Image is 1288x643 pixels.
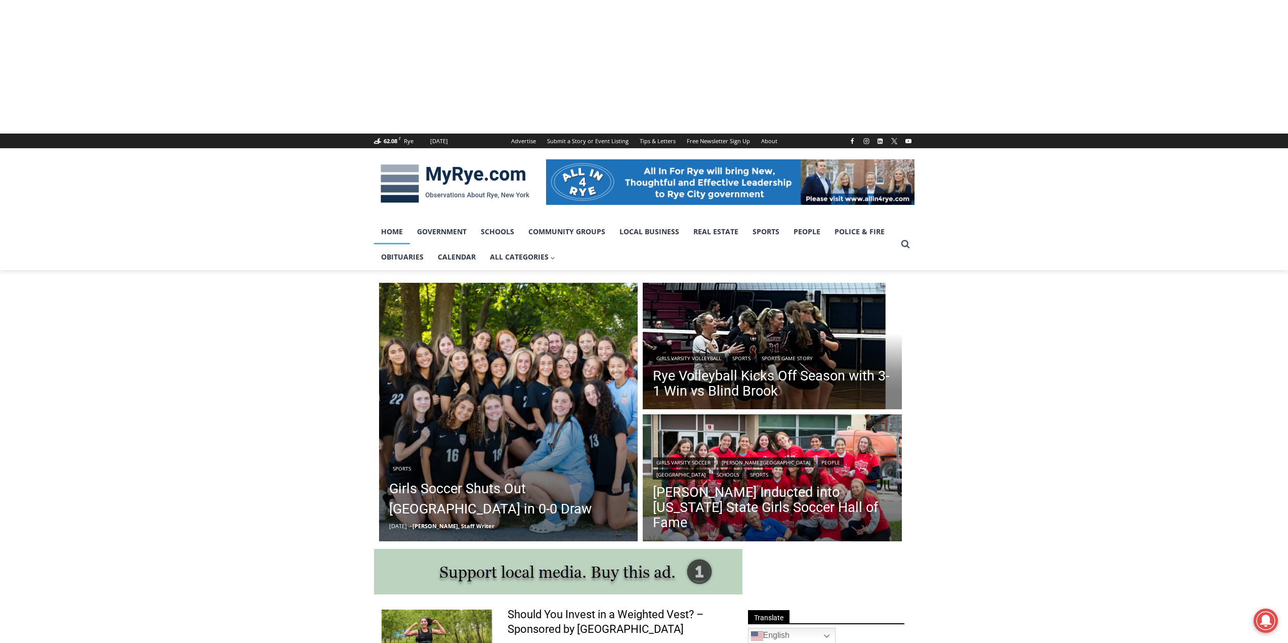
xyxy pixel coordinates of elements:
[634,134,681,148] a: Tips & Letters
[653,457,714,467] a: Girls Varsity Soccer
[506,134,542,148] a: Advertise
[483,244,563,270] a: All Categories
[756,134,783,148] a: About
[653,368,892,399] a: Rye Volleyball Kicks Off Season with 3-1 Win vs Blind Brook
[748,610,790,624] span: Translate
[686,219,745,244] a: Real Estate
[612,219,686,244] a: Local Business
[389,479,628,519] a: Girls Soccer Shuts Out [GEOGRAPHIC_DATA] in 0-0 Draw
[379,283,638,542] a: Read More Girls Soccer Shuts Out Eastchester in 0-0 Draw
[546,159,915,205] img: All in for Rye
[745,219,786,244] a: Sports
[384,137,397,145] span: 62.08
[860,135,872,147] a: Instagram
[506,134,783,148] nav: Secondary Navigation
[431,244,483,270] a: Calendar
[653,469,709,480] a: [GEOGRAPHIC_DATA]
[412,522,494,530] a: [PERSON_NAME], Staff Writer
[653,455,892,480] div: | | | | |
[653,485,892,530] a: [PERSON_NAME] Inducted into [US_STATE] State Girls Soccer Hall of Fame
[758,353,816,363] a: Sports Game Story
[490,251,556,263] span: All Categories
[409,522,412,530] span: –
[643,414,902,544] a: Read More Rich Savage Inducted into New York State Girls Soccer Hall of Fame
[508,608,730,636] a: Should You Invest in a Weighted Vest? – Sponsored by [GEOGRAPHIC_DATA]
[474,219,521,244] a: Schools
[374,244,431,270] a: Obituaries
[896,235,915,253] button: View Search Form
[751,630,763,642] img: en
[653,351,892,363] div: | |
[374,219,896,270] nav: Primary Navigation
[389,463,414,474] a: Sports
[430,137,448,146] div: [DATE]
[389,522,407,530] time: [DATE]
[399,136,401,141] span: F
[643,283,902,412] a: Read More Rye Volleyball Kicks Off Season with 3-1 Win vs Blind Brook
[888,135,900,147] a: X
[374,157,536,210] img: MyRye.com
[786,219,827,244] a: People
[374,549,742,594] img: support local media, buy this ad
[521,219,612,244] a: Community Groups
[404,137,413,146] div: Rye
[374,219,410,244] a: Home
[379,283,638,542] img: (PHOTO: The Rye Girls Soccer team after their 0-0 draw vs. Eastchester on September 9, 2025. Cont...
[718,457,814,467] a: [PERSON_NAME][GEOGRAPHIC_DATA]
[827,219,892,244] a: Police & Fire
[874,135,886,147] a: Linkedin
[681,134,756,148] a: Free Newsletter Sign Up
[643,414,902,544] img: (PHOTO: The 2025 Rye Girls Soccer Team surrounding Head Coach Rich Savage after his induction int...
[713,469,742,480] a: Schools
[410,219,474,244] a: Government
[542,134,634,148] a: Submit a Story or Event Listing
[643,283,902,412] img: (PHOTO: The Rye Volleyball team huddles during the first set against Harrison on Thursday, Octobe...
[653,353,725,363] a: Girls Varsity Volleyball
[846,135,858,147] a: Facebook
[818,457,844,467] a: People
[746,469,772,480] a: Sports
[729,353,754,363] a: Sports
[902,135,915,147] a: YouTube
